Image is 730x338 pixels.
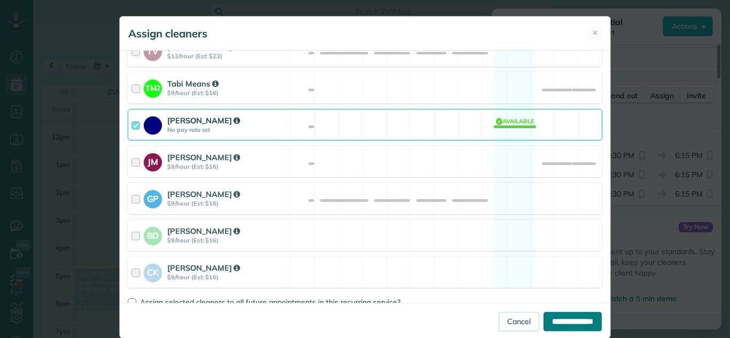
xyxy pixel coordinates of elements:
strong: Tabi Means [167,78,219,89]
strong: TM2 [144,80,162,94]
strong: [PERSON_NAME] [167,152,240,162]
strong: GP [144,190,162,205]
strong: [PERSON_NAME] [167,263,240,273]
a: Cancel [499,312,539,331]
strong: $13/hour (Est: $23) [167,52,287,60]
span: ✕ [592,28,598,38]
strong: $9/hour (Est: $16) [167,273,287,281]
h5: Assign cleaners [128,26,207,41]
strong: [PERSON_NAME] [167,189,240,199]
strong: [PERSON_NAME] [167,115,240,125]
strong: $9/hour (Est: $16) [167,237,287,244]
span: Assign selected cleaners to all future appointments in this recurring service? [140,297,400,307]
strong: $9/hour (Est: $16) [167,200,287,207]
strong: JM [144,153,162,168]
strong: BD [144,227,162,242]
strong: $9/hour (Est: $16) [167,163,287,170]
strong: $9/hour (Est: $16) [167,89,287,97]
strong: No pay rate set [167,126,287,133]
strong: [PERSON_NAME] [167,226,240,236]
strong: CK [144,264,162,279]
